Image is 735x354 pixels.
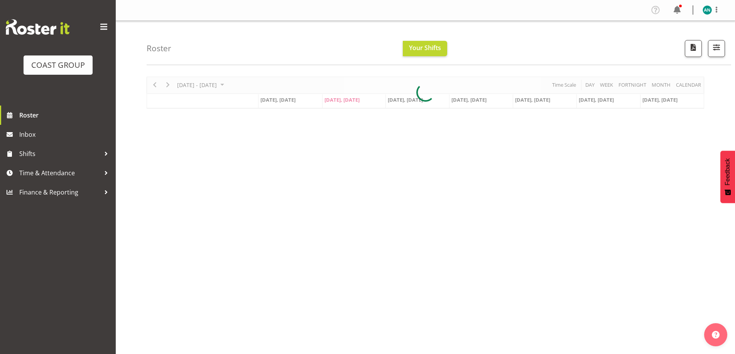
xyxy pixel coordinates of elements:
[19,109,112,121] span: Roster
[31,59,85,71] div: COAST GROUP
[708,40,725,57] button: Filter Shifts
[19,129,112,140] span: Inbox
[409,44,441,52] span: Your Shifts
[19,186,100,198] span: Finance & Reporting
[720,151,735,203] button: Feedback - Show survey
[685,40,702,57] button: Download a PDF of the roster according to the set date range.
[703,5,712,15] img: andreana-norris9931.jpg
[19,167,100,179] span: Time & Attendance
[712,331,720,339] img: help-xxl-2.png
[403,41,447,56] button: Your Shifts
[6,19,69,35] img: Rosterit website logo
[724,158,731,185] span: Feedback
[19,148,100,159] span: Shifts
[147,44,171,53] h4: Roster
